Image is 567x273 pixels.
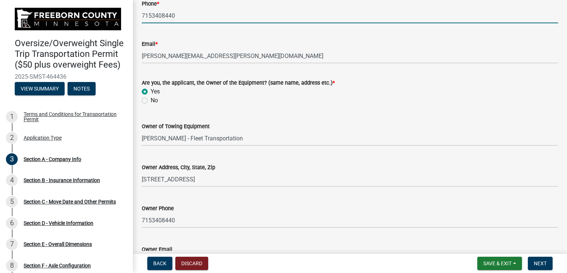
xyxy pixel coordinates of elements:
div: Section C - Move Date and Other Permits [24,199,116,204]
button: Discard [175,257,208,270]
span: Next [534,260,547,266]
label: Email [142,42,158,47]
label: Phone [142,1,159,7]
label: Yes [151,87,160,96]
div: 2 [6,132,18,144]
label: Owner Address, City, State, Zip [142,165,215,170]
div: Terms and Conditions for Transportation Permit [24,112,121,122]
div: Section B - Insurance Information [24,178,100,183]
div: Section A - Company Info [24,157,81,162]
div: 5 [6,196,18,208]
span: Back [153,260,166,266]
div: 8 [6,260,18,272]
label: Owner Phone [142,206,174,211]
span: 2025-SMST-464436 [15,73,118,80]
button: Back [147,257,172,270]
button: Save & Exit [477,257,522,270]
wm-modal-confirm: Notes [68,86,96,92]
label: No [151,96,158,105]
div: Section F - Axle Configuration [24,263,91,268]
div: Section E - Overall Dimensions [24,242,92,247]
button: View Summary [15,82,65,95]
div: Application Type [24,135,62,140]
div: 3 [6,153,18,165]
div: 6 [6,217,18,229]
h4: Oversize/Overweight Single Trip Transportation Permit ($50 plus overweight Fees) [15,38,127,70]
button: Next [528,257,553,270]
div: 7 [6,238,18,250]
label: Owner of Towing Equipment [142,124,210,129]
div: 1 [6,111,18,123]
span: Save & Exit [483,260,512,266]
wm-modal-confirm: Summary [15,86,65,92]
div: Section D - Vehicle Information [24,221,93,226]
img: Freeborn County, Minnesota [15,8,121,30]
div: 4 [6,174,18,186]
label: Owner Email [142,247,172,252]
label: Are you, the applicant, the Owner of the Equipment? (same name, address etc.) [142,81,335,86]
button: Notes [68,82,96,95]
